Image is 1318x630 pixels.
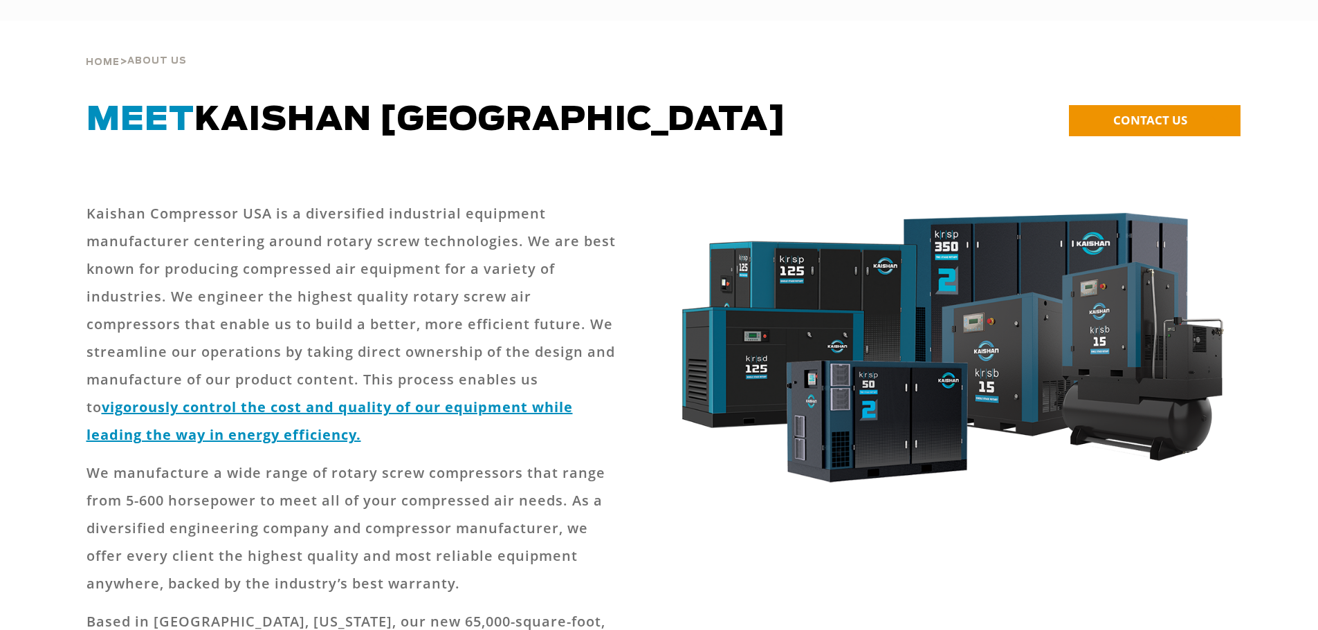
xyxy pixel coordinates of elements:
[86,58,120,67] span: Home
[86,200,623,449] p: Kaishan Compressor USA is a diversified industrial equipment manufacturer centering around rotary...
[86,55,120,68] a: Home
[668,200,1233,506] img: krsb
[127,57,187,66] span: About Us
[86,459,623,597] p: We manufacture a wide range of rotary screw compressors that range from 5-600 horsepower to meet ...
[86,21,187,73] div: >
[86,104,787,137] span: Kaishan [GEOGRAPHIC_DATA]
[86,398,573,444] a: vigorously control the cost and quality of our equipment while leading the way in energy efficiency.
[1113,112,1187,128] span: CONTACT US
[1069,105,1241,136] a: CONTACT US
[86,104,194,137] span: Meet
